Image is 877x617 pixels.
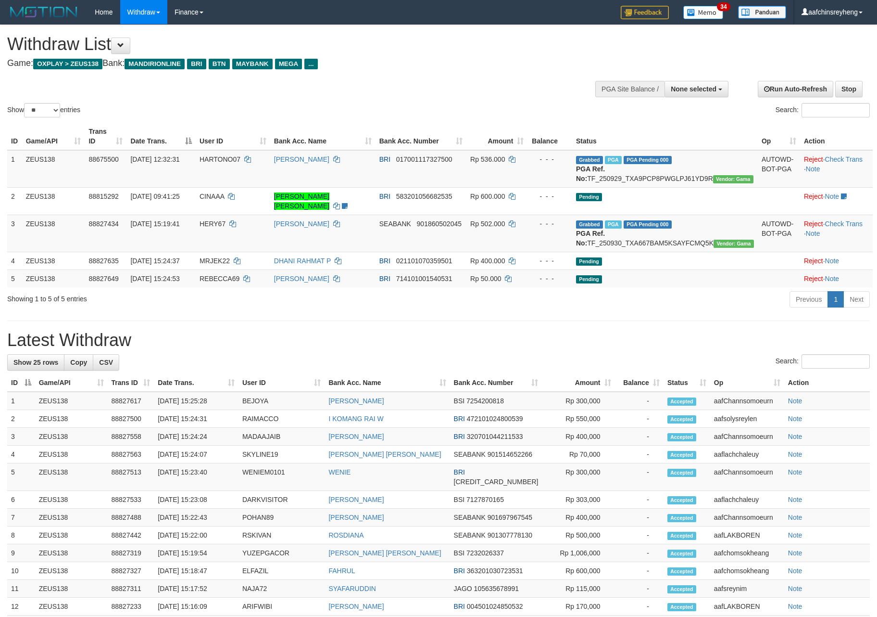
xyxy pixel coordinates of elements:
[671,85,716,93] span: None selected
[35,428,108,446] td: ZEUS138
[800,215,873,252] td: · ·
[35,544,108,562] td: ZEUS138
[467,567,523,575] span: Copy 363201030723531 to clipboard
[576,156,603,164] span: Grabbed
[7,290,358,304] div: Showing 1 to 5 of 5 entries
[843,291,870,308] a: Next
[35,580,108,598] td: ZEUS138
[800,150,873,188] td: · ·
[238,580,325,598] td: NAJA72
[531,192,568,201] div: - - -
[35,446,108,463] td: ZEUS138
[804,155,823,163] a: Reject
[154,428,238,446] td: [DATE] 15:24:24
[108,491,154,509] td: 88827533
[274,220,329,228] a: [PERSON_NAME]
[24,103,60,117] select: Showentries
[784,374,870,392] th: Action
[542,562,614,580] td: Rp 600,000
[615,544,664,562] td: -
[667,496,696,504] span: Accepted
[7,270,22,287] td: 5
[7,331,870,350] h1: Latest Withdraw
[624,156,672,164] span: PGA Pending
[454,531,486,539] span: SEABANK
[710,544,784,562] td: aafchomsokheang
[200,193,224,200] span: CINAAA
[615,562,664,580] td: -
[454,450,486,458] span: SEABANK
[804,275,823,283] a: Reject
[454,397,465,405] span: BSI
[154,544,238,562] td: [DATE] 15:19:54
[108,544,154,562] td: 88827319
[325,374,450,392] th: Bank Acc. Name: activate to sort column ascending
[200,155,240,163] span: HARTONO07
[825,275,839,283] a: Note
[800,252,873,270] td: ·
[7,215,22,252] td: 3
[126,123,196,150] th: Date Trans.: activate to sort column descending
[88,257,118,265] span: 88827635
[130,220,179,228] span: [DATE] 15:19:41
[200,257,230,265] span: MRJEK22
[379,275,390,283] span: BRI
[683,6,724,19] img: Button%20Memo.svg
[7,446,35,463] td: 4
[788,450,802,458] a: Note
[238,509,325,527] td: POHAN89
[827,291,844,308] a: 1
[7,123,22,150] th: ID
[615,374,664,392] th: Balance: activate to sort column ascending
[238,463,325,491] td: WENIEM0101
[788,603,802,610] a: Note
[7,103,80,117] label: Show entries
[776,103,870,117] label: Search:
[488,450,532,458] span: Copy 901514652266 to clipboard
[7,463,35,491] td: 5
[35,491,108,509] td: ZEUS138
[238,491,325,509] td: DARKVISITOR
[274,155,329,163] a: [PERSON_NAME]
[667,567,696,576] span: Accepted
[88,193,118,200] span: 88815292
[35,509,108,527] td: ZEUS138
[108,598,154,616] td: 88827233
[470,193,505,200] span: Rp 600.000
[454,496,465,503] span: BSI
[238,562,325,580] td: ELFAZIL
[376,123,466,150] th: Bank Acc. Number: activate to sort column ascending
[85,123,126,150] th: Trans ID: activate to sort column ascending
[624,220,672,229] span: PGA Pending
[621,6,669,19] img: Feedback.jpg
[531,256,568,266] div: - - -
[615,446,664,463] td: -
[542,374,614,392] th: Amount: activate to sort column ascending
[667,603,696,611] span: Accepted
[7,354,64,371] a: Show 25 rows
[758,123,800,150] th: Op: activate to sort column ascending
[7,392,35,410] td: 1
[7,150,22,188] td: 1
[328,531,363,539] a: ROSDIANA
[88,275,118,283] span: 88827649
[108,446,154,463] td: 88827563
[788,549,802,557] a: Note
[467,415,523,423] span: Copy 472101024800539 to clipboard
[187,59,206,69] span: BRI
[804,193,823,200] a: Reject
[328,433,384,440] a: [PERSON_NAME]
[615,428,664,446] td: -
[22,215,85,252] td: ZEUS138
[108,428,154,446] td: 88827558
[7,35,575,54] h1: Withdraw List
[710,410,784,428] td: aafsolysreylen
[35,463,108,491] td: ZEUS138
[470,220,505,228] span: Rp 502.000
[328,549,441,557] a: [PERSON_NAME] [PERSON_NAME]
[788,415,802,423] a: Note
[542,463,614,491] td: Rp 300,000
[454,468,465,476] span: BRI
[576,165,605,182] b: PGA Ref. No:
[154,374,238,392] th: Date Trans.: activate to sort column ascending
